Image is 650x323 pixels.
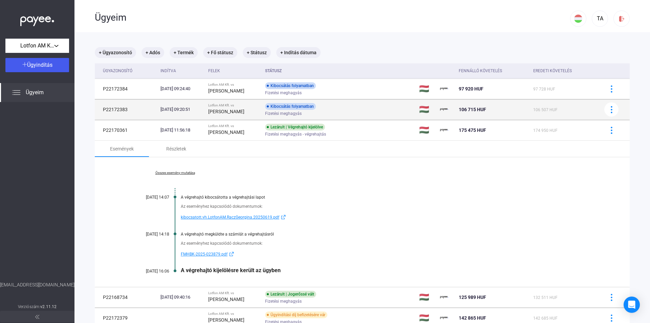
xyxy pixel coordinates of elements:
img: more-blue [608,315,615,322]
span: Fizetési meghagyás [265,109,302,118]
td: P22172384 [95,79,158,99]
img: more-blue [608,106,615,113]
img: payee-logo [440,105,448,114]
div: Open Intercom Messenger [624,297,640,313]
button: Ügyindítás [5,58,69,72]
button: more-blue [604,123,619,137]
span: Ügyeim [26,88,44,97]
img: more-blue [608,127,615,134]
a: Összes esemény mutatása [129,171,221,175]
span: 97 920 HUF [459,86,483,92]
td: P22170361 [95,120,158,140]
mat-chip: + Termék [170,47,198,58]
span: Lotfon AM Kft. [20,42,54,50]
span: 142 865 HUF [459,315,486,321]
div: Lotfon AM Kft. vs [208,83,259,87]
button: Lotfon AM Kft. [5,39,69,53]
img: payee-logo [440,85,448,93]
span: 97 728 HUF [533,87,555,92]
a: FMHBK-2025-023879.pdfexternal-link-blue [181,250,596,258]
span: 132 511 HUF [533,295,558,300]
img: more-blue [608,85,615,93]
div: Lotfon AM Kft. vs [208,124,259,128]
div: Az eseményhez kapcsolódó dokumentumok: [181,240,596,247]
strong: [PERSON_NAME] [208,297,244,302]
img: more-blue [608,294,615,301]
td: 🇭🇺 [416,79,438,99]
img: payee-logo [440,126,448,134]
div: A végrehajtó kijelölésre került az ügyben [181,267,596,274]
div: Részletek [166,145,186,153]
div: Lotfon AM Kft. vs [208,312,259,316]
div: Indítva [160,67,176,75]
strong: [PERSON_NAME] [208,109,244,114]
strong: [PERSON_NAME] [208,129,244,135]
mat-chip: + Fő státusz [203,47,237,58]
button: more-blue [604,102,619,117]
span: Fizetési meghagyás [265,89,302,97]
span: FMHBK-2025-023879.pdf [181,250,227,258]
span: 125 989 HUF [459,295,486,300]
span: Fizetési meghagyás - végrehajtás [265,130,326,138]
div: Indítva [160,67,203,75]
td: 🇭🇺 [416,287,438,307]
div: Kibocsátás folyamatban [265,82,316,89]
strong: [PERSON_NAME] [208,317,244,323]
div: Eredeti követelés [533,67,572,75]
td: P22172383 [95,99,158,120]
button: HU [570,11,586,27]
div: Ügyindítási díj befizetésére vár [265,311,327,318]
div: Lotfon AM Kft. vs [208,103,259,107]
div: [DATE] 16:06 [129,269,169,274]
span: Ügyindítás [27,62,52,68]
a: kibocsatott.vh.LotfonAM.RaczGeorgina.20250619.pdfexternal-link-blue [181,213,596,221]
span: 174 950 HUF [533,128,558,133]
span: 106 715 HUF [459,107,486,112]
div: Ügyazonosító [103,67,155,75]
td: P22168734 [95,287,158,307]
div: Kibocsátás folyamatban [265,103,316,110]
div: Fennálló követelés [459,67,528,75]
div: Ügyeim [95,12,570,23]
div: Lotfon AM Kft. vs [208,291,259,295]
strong: v2.11.12 [40,304,57,309]
div: [DATE] 11:56:18 [160,127,203,134]
span: 175 475 HUF [459,127,486,133]
img: payee-logo [440,293,448,301]
span: 142 685 HUF [533,316,558,321]
mat-chip: + Indítás dátuma [276,47,321,58]
div: Lezárult | Végrehajtó kijelölve [265,124,325,130]
div: [DATE] 14:07 [129,195,169,200]
span: 106 507 HUF [533,107,558,112]
img: white-payee-white-dot.svg [20,13,54,26]
img: payee-logo [440,314,448,322]
div: Felek [208,67,220,75]
mat-chip: + Adós [142,47,164,58]
div: Az eseményhez kapcsolódó dokumentumok: [181,203,596,210]
button: more-blue [604,290,619,304]
mat-chip: + Ügyazonosító [95,47,136,58]
span: Fizetési meghagyás [265,297,302,305]
td: 🇭🇺 [416,99,438,120]
button: logout-red [613,11,630,27]
img: arrow-double-left-grey.svg [35,315,39,319]
mat-chip: + Státusz [243,47,271,58]
img: plus-white.svg [22,62,27,67]
strong: [PERSON_NAME] [208,88,244,94]
div: A végrehajtó megküldte a számlát a végrehajtásról [181,232,596,237]
img: external-link-blue [279,215,287,220]
td: 🇭🇺 [416,120,438,140]
div: Eredeti követelés [533,67,596,75]
div: Felek [208,67,259,75]
div: Fennálló követelés [459,67,502,75]
div: [DATE] 09:20:51 [160,106,203,113]
div: [DATE] 09:40:16 [160,294,203,301]
img: logout-red [618,15,625,22]
div: Események [110,145,134,153]
span: kibocsatott.vh.LotfonAM.RaczGeorgina.20250619.pdf [181,213,279,221]
div: [DATE] 09:24:40 [160,85,203,92]
div: A végrehajtó kibocsátotta a végrehajtási lapot [181,195,596,200]
th: Státusz [262,63,416,79]
div: [DATE] 14:18 [129,232,169,237]
button: TA [592,11,608,27]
